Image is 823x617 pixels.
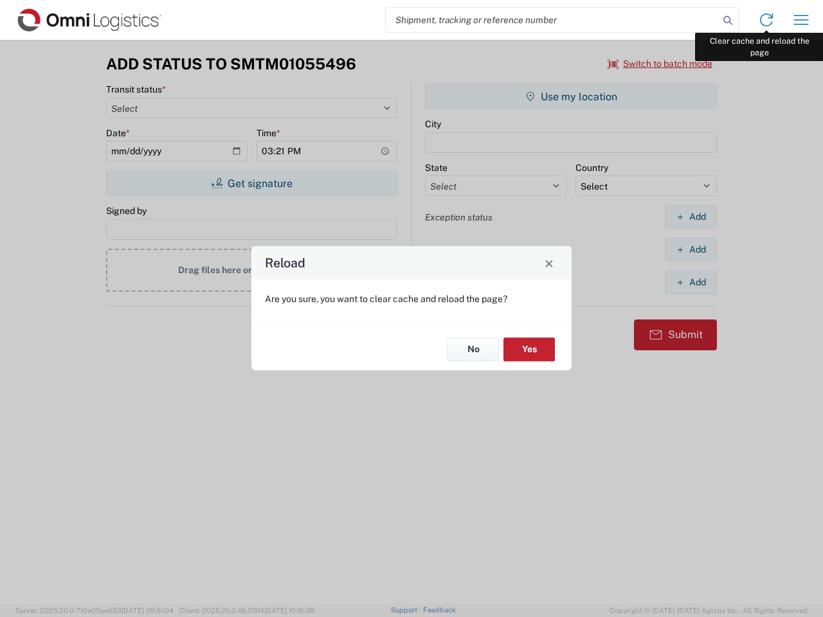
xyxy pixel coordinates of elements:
button: Close [540,254,558,272]
button: Yes [503,337,555,361]
h4: Reload [265,254,305,273]
p: Are you sure, you want to clear cache and reload the page? [265,293,558,305]
button: No [448,337,499,361]
input: Shipment, tracking or reference number [386,8,719,32]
